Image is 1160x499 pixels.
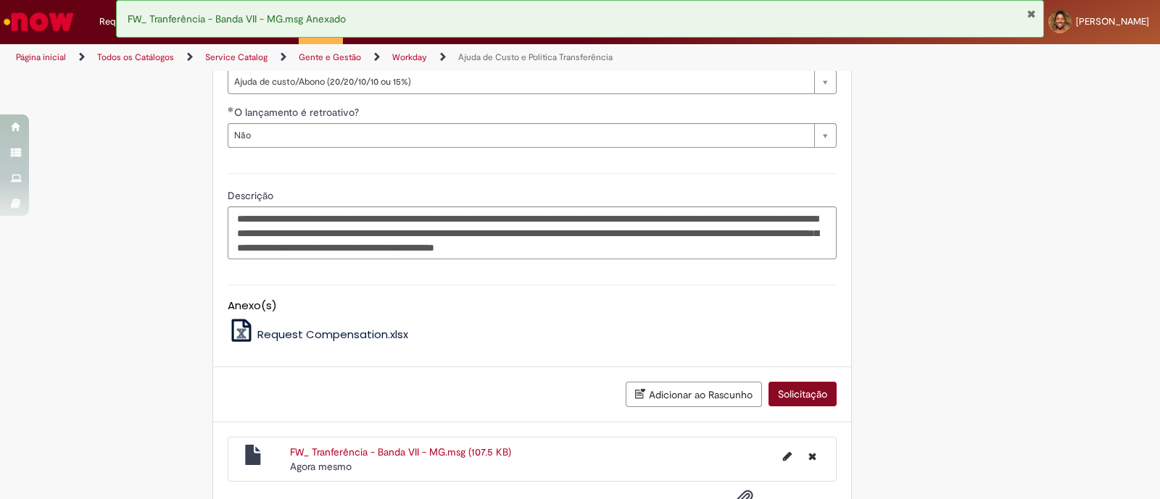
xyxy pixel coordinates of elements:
a: Service Catalog [205,51,268,63]
button: Excluir FW_ Tranferência - Banda VII - MG.msg [800,445,825,468]
span: O lançamento é retroativo? [234,106,362,119]
span: [PERSON_NAME] [1076,15,1149,28]
a: FW_ Tranferência - Banda VII - MG.msg (107.5 KB) [290,445,511,458]
a: Gente e Gestão [299,51,361,63]
span: Requisições [99,14,150,29]
ul: Trilhas de página [11,44,763,71]
span: Request Compensation.xlsx [257,327,408,342]
button: Adicionar ao Rascunho [626,382,762,407]
span: Não [234,124,807,147]
a: Request Compensation.xlsx [228,327,409,342]
button: Editar nome de arquivo FW_ Tranferência - Banda VII - MG.msg [774,445,800,468]
button: Fechar Notificação [1027,8,1036,20]
span: FW_ Tranferência - Banda VII - MG.msg Anexado [128,12,346,25]
button: Solicitação [768,382,837,406]
a: Ajuda de Custo e Política Transferência [458,51,613,63]
time: 28/08/2025 15:45:15 [290,460,352,473]
h5: Anexo(s) [228,300,837,312]
textarea: Descrição [228,206,837,260]
span: Agora mesmo [290,460,352,473]
span: Obrigatório Preenchido [228,106,234,112]
span: Ajuda de custo/Abono (20/20/10/10 ou 15%) [234,70,807,93]
span: Descrição [228,189,276,202]
a: Workday [392,51,427,63]
a: Todos os Catálogos [97,51,174,63]
a: Página inicial [16,51,66,63]
img: ServiceNow [1,7,76,36]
